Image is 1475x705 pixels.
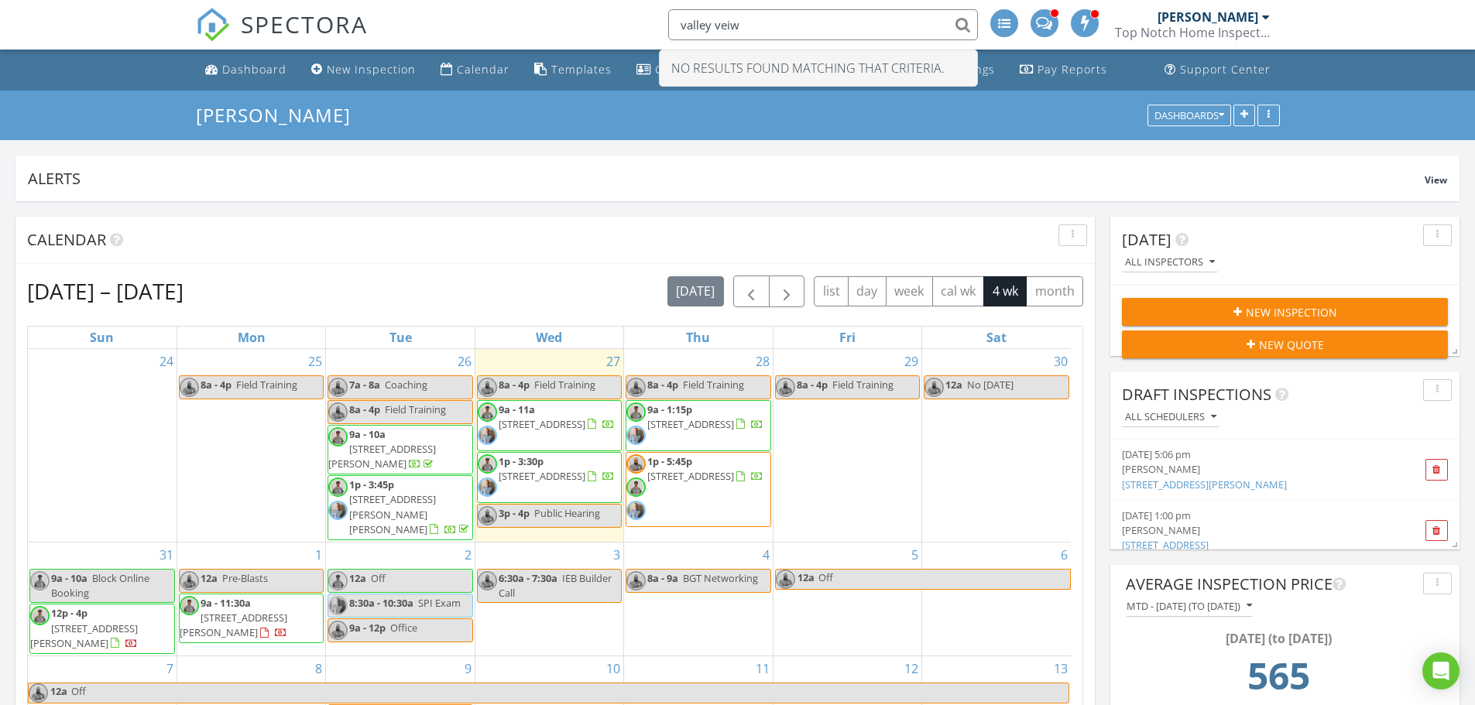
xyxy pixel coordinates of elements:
[434,56,516,84] a: Calendar
[647,417,734,431] span: [STREET_ADDRESS]
[222,571,268,585] span: Pre-Blasts
[156,542,177,567] a: Go to August 31, 2025
[478,426,497,445] img: img_0933.jpg
[683,571,758,585] span: BGT Networking
[647,402,692,416] span: 9a - 1:15p
[499,402,615,431] a: 9a - 11a [STREET_ADDRESS]
[1122,298,1448,326] button: New Inspection
[236,378,297,392] span: Field Training
[51,571,87,585] span: 9a - 10a
[901,656,921,681] a: Go to September 12, 2025
[196,102,364,128] a: [PERSON_NAME]
[180,378,199,397] img: headshot_circle__robbie.png
[461,656,475,681] a: Go to September 9, 2025
[180,571,199,590] img: headshot_circle__robbie.png
[30,606,138,649] a: 12p - 4p [STREET_ADDRESS][PERSON_NAME]
[418,596,461,610] span: SPI Exam
[312,656,325,681] a: Go to September 8, 2025
[773,542,921,655] td: Go to September 5, 2025
[328,501,348,520] img: img_0933.jpg
[886,276,933,306] button: week
[668,9,978,40] input: Search everything...
[28,168,1425,189] div: Alerts
[180,596,199,615] img: headshot_circle__alex.png
[29,683,48,703] img: headshot_circle__robbie.png
[71,684,86,698] span: Off
[528,56,618,84] a: Templates
[1180,62,1271,77] div: Support Center
[1125,412,1216,423] div: All schedulers
[760,542,773,567] a: Go to September 4, 2025
[328,475,472,540] a: 1p - 3:45p [STREET_ADDRESS][PERSON_NAME][PERSON_NAME]
[1122,407,1219,428] button: All schedulers
[814,276,849,306] button: list
[1051,656,1071,681] a: Go to September 13, 2025
[328,427,436,471] a: 9a - 10a [STREET_ADDRESS][PERSON_NAME]
[349,402,380,416] span: 8a - 4p
[626,402,646,422] img: headshot_circle__alex.png
[390,621,417,635] span: Office
[349,477,394,491] span: 1p - 3:45p
[924,378,944,397] img: headshot_circle__robbie.png
[29,604,175,654] a: 12p - 4p [STREET_ADDRESS][PERSON_NAME]
[305,349,325,374] a: Go to August 25, 2025
[180,596,287,639] a: 9a - 11:30a [STREET_ADDRESS][PERSON_NAME]
[626,501,646,520] img: img_0933.jpg
[349,492,436,536] span: [STREET_ADDRESS][PERSON_NAME][PERSON_NAME]
[30,606,50,625] img: headshot_circle__alex.png
[1158,56,1277,84] a: Support Center
[1122,229,1171,250] span: [DATE]
[177,349,325,542] td: Go to August 25, 2025
[1122,477,1287,491] a: [STREET_ADDRESS][PERSON_NAME]
[901,349,921,374] a: Go to August 29, 2025
[932,276,985,306] button: cal wk
[349,477,472,536] a: 1p - 3:45p [STREET_ADDRESS][PERSON_NAME][PERSON_NAME]
[797,378,828,392] span: 8a - 4p
[349,596,413,610] span: 8:30a - 10:30a
[180,611,287,639] span: [STREET_ADDRESS][PERSON_NAME]
[328,571,348,590] img: headshot_circle__alex.png
[328,621,348,640] img: headshot_circle__robbie.png
[201,378,232,392] span: 8a - 4p
[455,349,475,374] a: Go to August 26, 2025
[475,349,623,542] td: Go to August 27, 2025
[1122,330,1448,358] button: New Quote
[534,378,595,392] span: Field Training
[753,349,773,374] a: Go to August 28, 2025
[385,378,427,392] span: Coaching
[1122,523,1394,538] div: [PERSON_NAME]
[478,402,497,422] img: headshot_circle__alex.png
[1126,573,1417,596] div: Average Inspection Price
[328,596,348,615] img: img_0933.jpg
[51,571,149,600] span: Block Online Booking
[753,656,773,681] a: Go to September 11, 2025
[201,596,251,610] span: 9a - 11:30a
[776,378,795,397] img: headshot_circle__robbie.png
[967,378,1014,392] span: No [DATE]
[478,506,497,525] img: headshot_circle__robbie.png
[1425,173,1447,187] span: View
[478,571,497,590] img: headshot_circle__robbie.png
[156,349,177,374] a: Go to August 24, 2025
[327,62,416,77] div: New Inspection
[1259,337,1324,353] span: New Quote
[603,349,623,374] a: Go to August 27, 2025
[241,8,368,40] span: SPECTORA
[478,454,497,474] img: headshot_circle__alex.png
[1126,596,1253,617] button: MTD - [DATE] (to [DATE])
[626,378,646,397] img: headshot_circle__robbie.png
[626,454,646,474] img: headshot_circle__robbie.png
[624,349,773,542] td: Go to August 28, 2025
[326,542,475,655] td: Go to September 2, 2025
[660,50,977,86] div: No results found matching that criteria.
[499,378,530,392] span: 8a - 4p
[1147,104,1231,126] button: Dashboards
[983,327,1010,348] a: Saturday
[27,275,184,306] h2: [DATE] – [DATE]
[27,229,106,250] span: Calendar
[499,469,585,483] span: [STREET_ADDRESS]
[1158,9,1258,25] div: [PERSON_NAME]
[179,594,324,644] a: 9a - 11:30a [STREET_ADDRESS][PERSON_NAME]
[1122,462,1394,477] div: [PERSON_NAME]
[647,454,692,468] span: 1p - 5:45p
